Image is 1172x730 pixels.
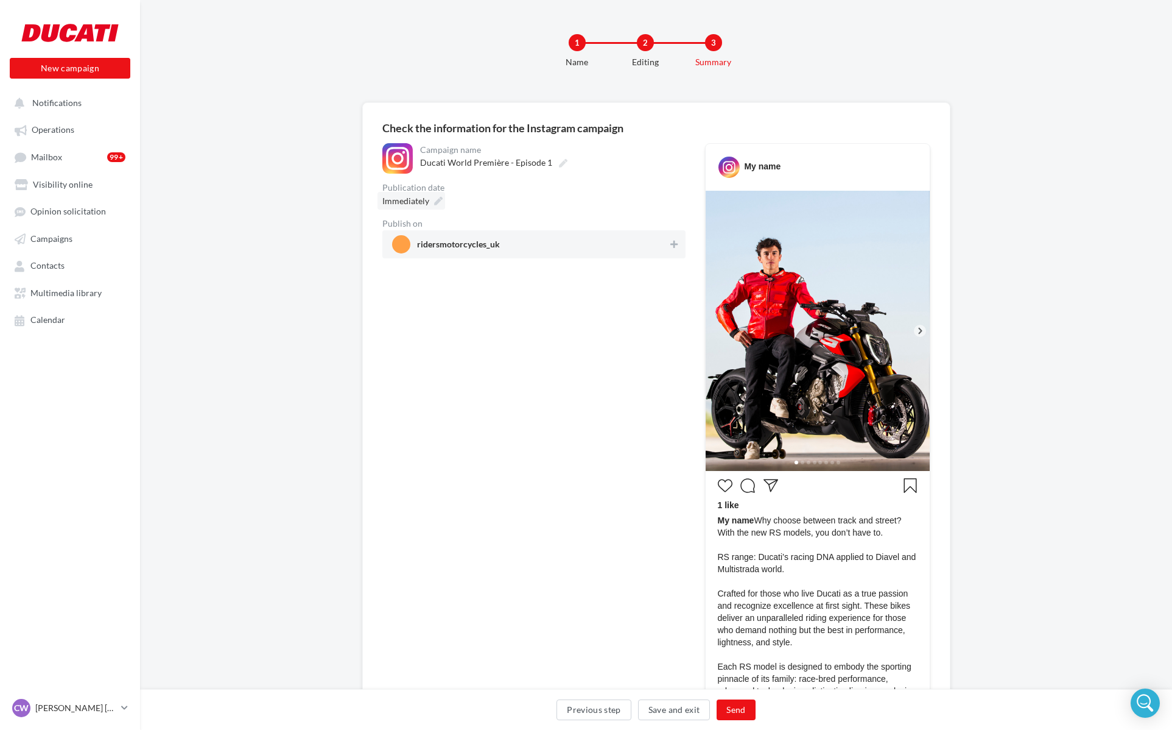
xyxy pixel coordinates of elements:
span: CW [14,702,29,714]
a: Campaigns [7,227,133,249]
div: Open Intercom Messenger [1131,689,1160,718]
span: Operations [32,125,74,135]
div: 3 [705,34,722,51]
span: Visibility online [33,179,93,190]
a: Contacts [7,254,133,276]
span: Calendar [30,315,65,325]
div: Check the information for the Instagram campaign [382,122,930,133]
button: Previous step [556,700,631,720]
svg: Partager la publication [763,478,778,493]
p: [PERSON_NAME] [PERSON_NAME] [35,702,116,714]
span: ridersmotorcycles_uk [417,240,500,253]
button: Notifications [7,91,128,113]
div: 2 [637,34,654,51]
span: Ducati World Première - Episode 1 [420,157,552,168]
span: Opinion solicitation [30,207,106,217]
a: Mailbox99+ [7,146,133,168]
button: Send [717,700,755,720]
div: My name [744,160,781,172]
a: Calendar [7,308,133,330]
div: Campaign name [420,146,683,154]
span: Immediately [382,196,429,206]
svg: J’aime [718,478,732,493]
a: Opinion solicitation [7,200,133,222]
span: Campaigns [30,233,72,244]
a: Multimedia library [7,282,133,303]
a: CW [PERSON_NAME] [PERSON_NAME] [10,696,130,720]
button: New campaign [10,58,130,79]
a: Operations [7,118,133,140]
div: Publication date [382,183,686,192]
div: Name [538,56,616,68]
span: Contacts [30,261,65,271]
div: Summary [675,56,753,68]
span: My name [718,516,754,525]
span: Mailbox [31,152,62,162]
div: 99+ [107,152,125,162]
div: 1 [569,34,586,51]
button: Save and exit [638,700,711,720]
div: Publish on [382,219,686,228]
a: Visibility online [7,173,133,195]
div: 1 like [718,499,918,514]
svg: Commenter [740,478,755,493]
div: Editing [606,56,684,68]
svg: Enregistrer [903,478,918,493]
span: Notifications [32,97,82,108]
span: Multimedia library [30,288,102,298]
